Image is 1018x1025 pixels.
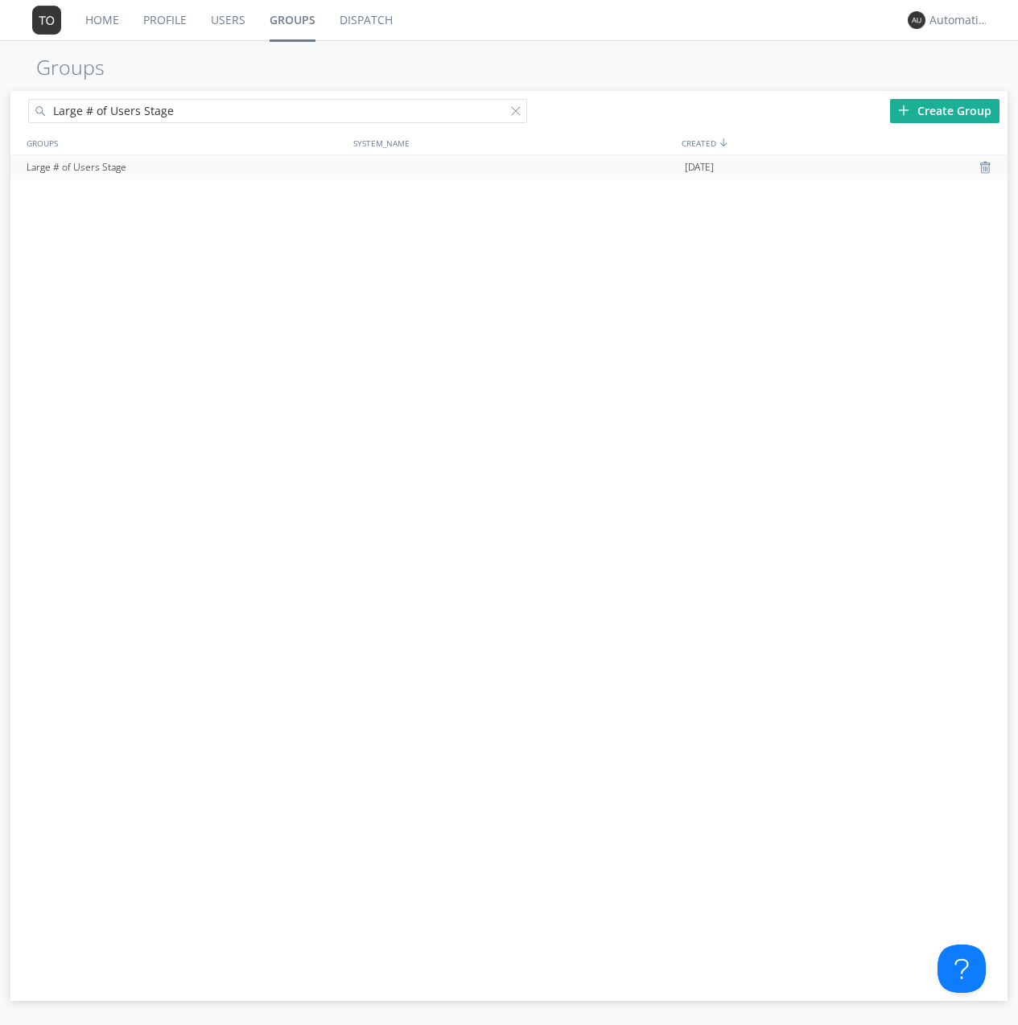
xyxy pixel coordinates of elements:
[938,945,986,993] iframe: Toggle Customer Support
[929,12,990,28] div: Automation+0004
[890,99,999,123] div: Create Group
[685,155,714,179] span: [DATE]
[349,131,678,154] div: SYSTEM_NAME
[23,155,349,179] div: Large # of Users Stage
[23,131,345,154] div: GROUPS
[32,6,61,35] img: 373638.png
[898,105,909,116] img: plus.svg
[908,11,925,29] img: 373638.png
[28,99,527,123] input: Search groups
[10,155,1008,179] a: Large # of Users Stage[DATE]
[678,131,1008,154] div: CREATED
